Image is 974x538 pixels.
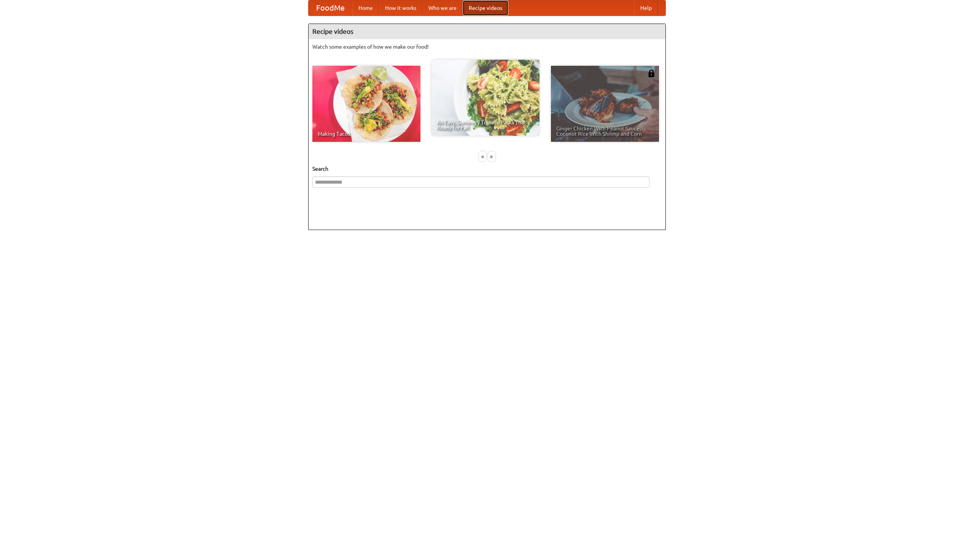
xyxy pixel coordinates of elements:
h4: Recipe videos [309,24,665,39]
h5: Search [312,165,662,173]
img: 483408.png [648,70,655,77]
div: « [479,152,486,161]
a: Making Tacos [312,66,420,142]
span: Making Tacos [318,131,415,136]
a: FoodMe [309,0,352,16]
p: Watch some examples of how we make our food! [312,43,662,51]
a: An Easy, Summery Tomato Pasta That's Ready for Fall [431,60,540,136]
span: An Easy, Summery Tomato Pasta That's Ready for Fall [437,120,534,130]
a: Who we are [422,0,463,16]
a: How it works [379,0,422,16]
a: Home [352,0,379,16]
div: » [488,152,495,161]
a: Help [634,0,658,16]
a: Recipe videos [463,0,508,16]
